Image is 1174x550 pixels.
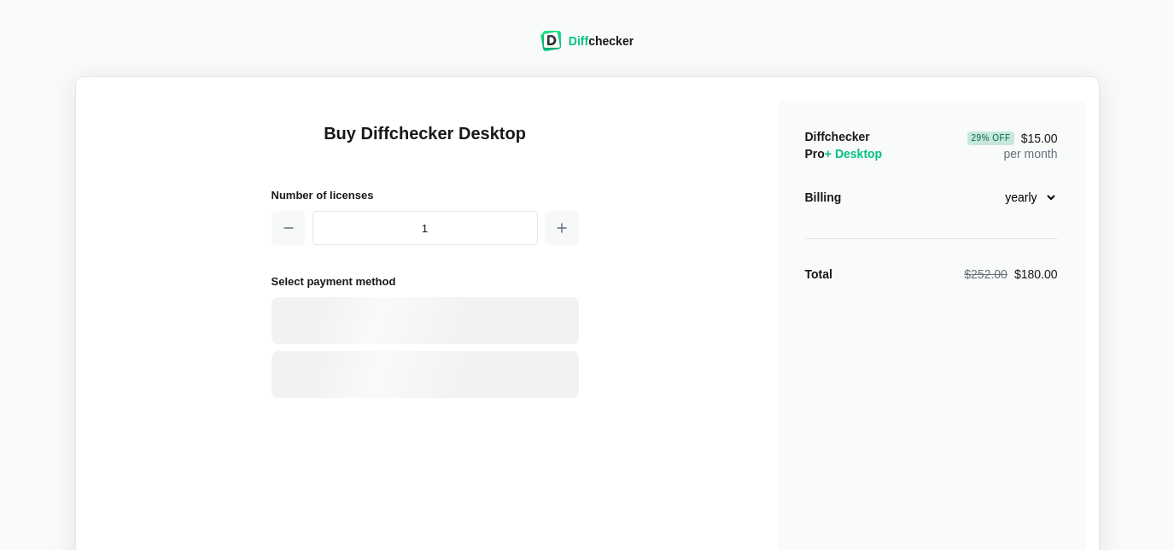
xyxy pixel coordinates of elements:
div: checker [569,32,634,50]
span: Diff [569,34,588,48]
span: $15.00 [967,132,1057,145]
h1: Buy Diffchecker Desktop [272,121,579,166]
span: Diffchecker [805,130,870,143]
h2: Select payment method [272,272,579,290]
span: Pro [805,147,883,161]
div: Billing [805,189,842,206]
div: 29 % Off [967,132,1013,145]
span: $252.00 [964,267,1008,281]
div: $180.00 [964,266,1057,283]
div: per month [967,128,1057,162]
strong: Total [805,267,832,281]
input: 1 [312,211,538,245]
span: + Desktop [825,147,882,161]
img: Diffchecker logo [540,31,562,51]
h2: Number of licenses [272,186,579,204]
a: Diffchecker logoDiffchecker [540,40,634,54]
